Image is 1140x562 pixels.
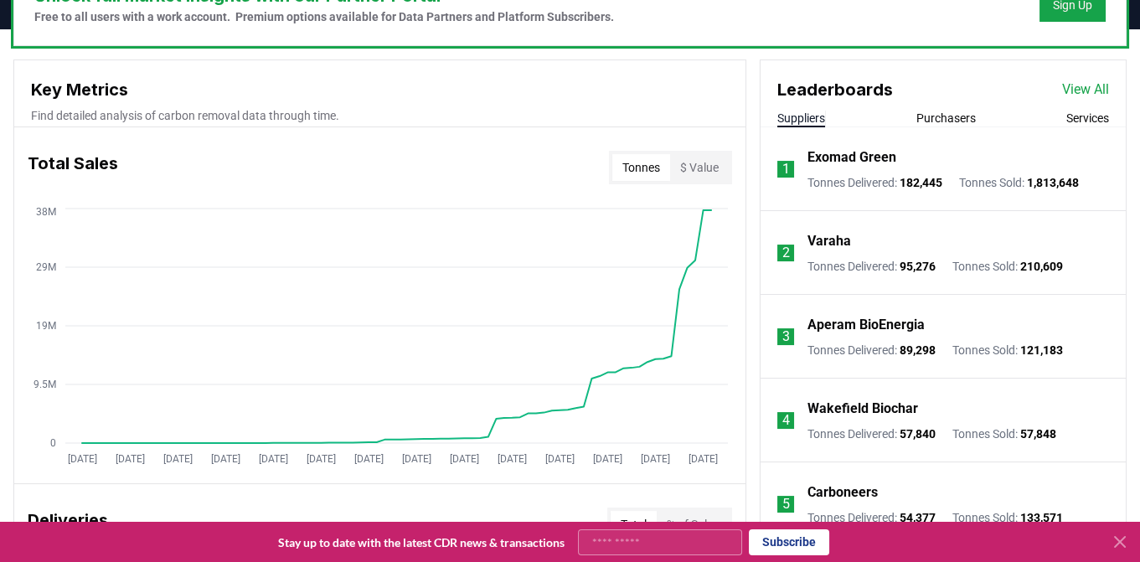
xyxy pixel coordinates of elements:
span: 121,183 [1020,343,1063,357]
tspan: [DATE] [68,453,97,465]
tspan: [DATE] [402,453,431,465]
tspan: [DATE] [641,453,670,465]
span: 1,813,648 [1027,176,1079,189]
a: Wakefield Biochar [807,399,918,419]
h3: Total Sales [28,151,118,184]
tspan: 19M [36,320,56,332]
p: 5 [782,494,790,514]
p: Tonnes Sold : [952,425,1056,442]
tspan: [DATE] [689,453,718,465]
p: Tonnes Sold : [952,509,1063,526]
h3: Leaderboards [777,77,893,102]
span: 54,377 [900,511,936,524]
p: Tonnes Delivered : [807,509,936,526]
button: $ Value [670,154,729,181]
tspan: [DATE] [116,453,145,465]
p: Tonnes Delivered : [807,174,942,191]
p: Tonnes Delivered : [807,258,936,275]
span: 89,298 [900,343,936,357]
a: Varaha [807,231,851,251]
span: 133,571 [1020,511,1063,524]
tspan: [DATE] [354,453,384,465]
p: Free to all users with a work account. Premium options available for Data Partners and Platform S... [34,8,614,25]
a: Aperam BioEnergia [807,315,925,335]
p: Find detailed analysis of carbon removal data through time. [31,107,729,124]
a: Carboneers [807,482,878,503]
p: Tonnes Delivered : [807,425,936,442]
p: Tonnes Sold : [952,258,1063,275]
tspan: [DATE] [211,453,240,465]
button: Purchasers [916,110,976,126]
button: Suppliers [777,110,825,126]
button: Total [611,511,657,538]
tspan: 9.5M [34,379,56,390]
tspan: [DATE] [307,453,336,465]
button: Services [1066,110,1109,126]
tspan: [DATE] [163,453,193,465]
button: Tonnes [612,154,670,181]
tspan: 0 [50,437,56,449]
tspan: [DATE] [498,453,527,465]
span: 182,445 [900,176,942,189]
p: Tonnes Sold : [959,174,1079,191]
p: 2 [782,243,790,263]
p: 4 [782,410,790,431]
tspan: 29M [36,261,56,273]
span: 95,276 [900,260,936,273]
p: 3 [782,327,790,347]
p: Tonnes Delivered : [807,342,936,358]
button: % of Sales [657,511,729,538]
a: Exomad Green [807,147,896,168]
p: 1 [782,159,790,179]
tspan: [DATE] [450,453,479,465]
tspan: [DATE] [593,453,622,465]
span: 57,840 [900,427,936,441]
tspan: 38M [36,206,56,218]
h3: Key Metrics [31,77,729,102]
a: View All [1062,80,1109,100]
span: 57,848 [1020,427,1056,441]
span: 210,609 [1020,260,1063,273]
tspan: [DATE] [545,453,575,465]
tspan: [DATE] [259,453,288,465]
p: Tonnes Sold : [952,342,1063,358]
h3: Deliveries [28,508,108,541]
